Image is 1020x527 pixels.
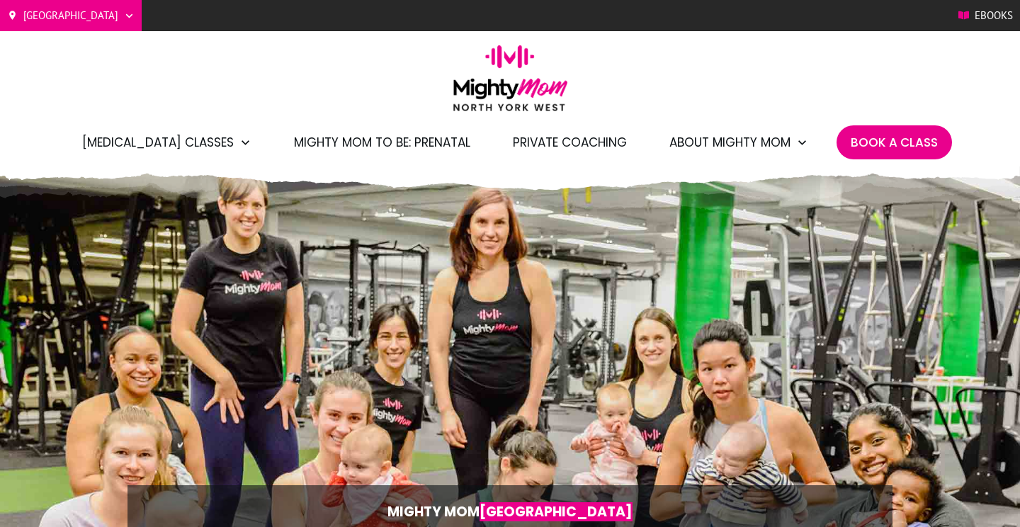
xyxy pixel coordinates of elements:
span: [GEOGRAPHIC_DATA] [23,5,118,26]
a: [MEDICAL_DATA] Classes [82,130,251,154]
a: Ebooks [958,5,1013,26]
span: [MEDICAL_DATA] Classes [82,130,234,154]
a: [GEOGRAPHIC_DATA] [7,5,135,26]
a: Mighty Mom to Be: Prenatal [294,130,470,154]
span: About Mighty Mom [669,130,790,154]
strong: Mighty Mom [387,502,633,521]
a: About Mighty Mom [669,130,808,154]
span: [GEOGRAPHIC_DATA] [480,502,633,521]
span: Ebooks [975,5,1013,26]
a: Private Coaching [513,130,627,154]
a: Book A Class [851,130,938,154]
